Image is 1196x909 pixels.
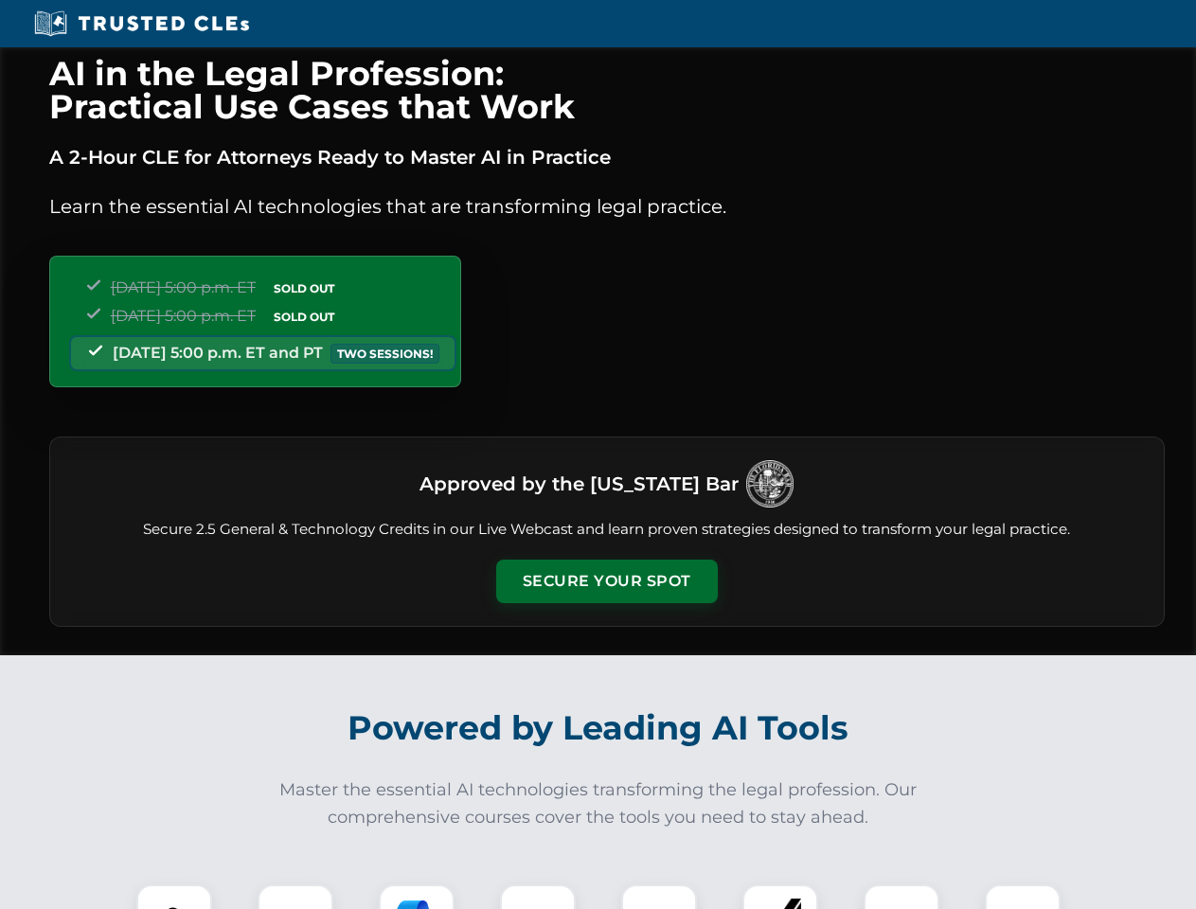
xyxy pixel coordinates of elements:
p: A 2-Hour CLE for Attorneys Ready to Master AI in Practice [49,142,1165,172]
button: Secure Your Spot [496,560,718,603]
img: Logo [746,460,794,508]
span: SOLD OUT [267,307,341,327]
img: Trusted CLEs [28,9,255,38]
span: [DATE] 5:00 p.m. ET [111,307,256,325]
span: SOLD OUT [267,278,341,298]
span: [DATE] 5:00 p.m. ET [111,278,256,296]
h1: AI in the Legal Profession: Practical Use Cases that Work [49,57,1165,123]
h2: Powered by Leading AI Tools [74,695,1123,761]
p: Learn the essential AI technologies that are transforming legal practice. [49,191,1165,222]
p: Master the essential AI technologies transforming the legal profession. Our comprehensive courses... [267,776,930,831]
p: Secure 2.5 General & Technology Credits in our Live Webcast and learn proven strategies designed ... [73,519,1141,541]
h3: Approved by the [US_STATE] Bar [419,467,739,501]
